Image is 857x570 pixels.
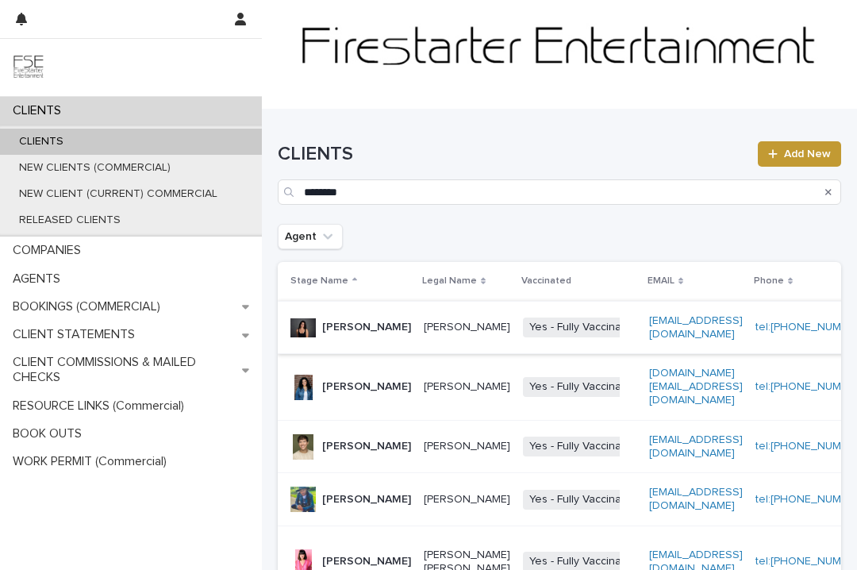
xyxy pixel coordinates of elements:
[6,135,76,148] p: CLIENTS
[784,148,831,160] span: Add New
[649,315,743,340] a: [EMAIL_ADDRESS][DOMAIN_NAME]
[290,272,348,290] p: Stage Name
[523,490,644,510] span: Yes - Fully Vaccinated
[523,437,644,456] span: Yes - Fully Vaccinated
[6,327,148,342] p: CLIENT STATEMENTS
[6,187,230,201] p: NEW CLIENT (CURRENT) COMMERCIAL
[278,143,748,166] h1: CLIENTS
[523,377,644,397] span: Yes - Fully Vaccinated
[6,161,183,175] p: NEW CLIENTS (COMMERCIAL)
[521,272,571,290] p: Vaccinated
[322,321,411,334] p: [PERSON_NAME]
[6,426,94,441] p: BOOK OUTS
[6,214,133,227] p: RELEASED CLIENTS
[424,321,510,334] p: [PERSON_NAME]
[424,440,510,453] p: [PERSON_NAME]
[424,380,510,394] p: [PERSON_NAME]
[322,555,411,568] p: [PERSON_NAME]
[422,272,477,290] p: Legal Name
[758,141,841,167] a: Add New
[322,440,411,453] p: [PERSON_NAME]
[648,272,674,290] p: EMAIL
[649,487,743,511] a: [EMAIL_ADDRESS][DOMAIN_NAME]
[6,399,197,414] p: RESOURCE LINKS (Commercial)
[322,493,411,506] p: [PERSON_NAME]
[6,272,73,287] p: AGENTS
[278,179,841,205] input: Search
[649,368,743,406] a: [DOMAIN_NAME][EMAIL_ADDRESS][DOMAIN_NAME]
[649,434,743,459] a: [EMAIL_ADDRESS][DOMAIN_NAME]
[424,493,510,506] p: [PERSON_NAME]
[6,454,179,469] p: WORK PERMIT (Commercial)
[278,224,343,249] button: Agent
[6,299,173,314] p: BOOKINGS (COMMERCIAL)
[6,355,242,385] p: CLIENT COMMISSIONS & MAILED CHECKS
[523,318,644,337] span: Yes - Fully Vaccinated
[6,243,94,258] p: COMPANIES
[13,52,44,83] img: 9JgRvJ3ETPGCJDhvPVA5
[6,103,74,118] p: CLIENTS
[322,380,411,394] p: [PERSON_NAME]
[754,272,784,290] p: Phone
